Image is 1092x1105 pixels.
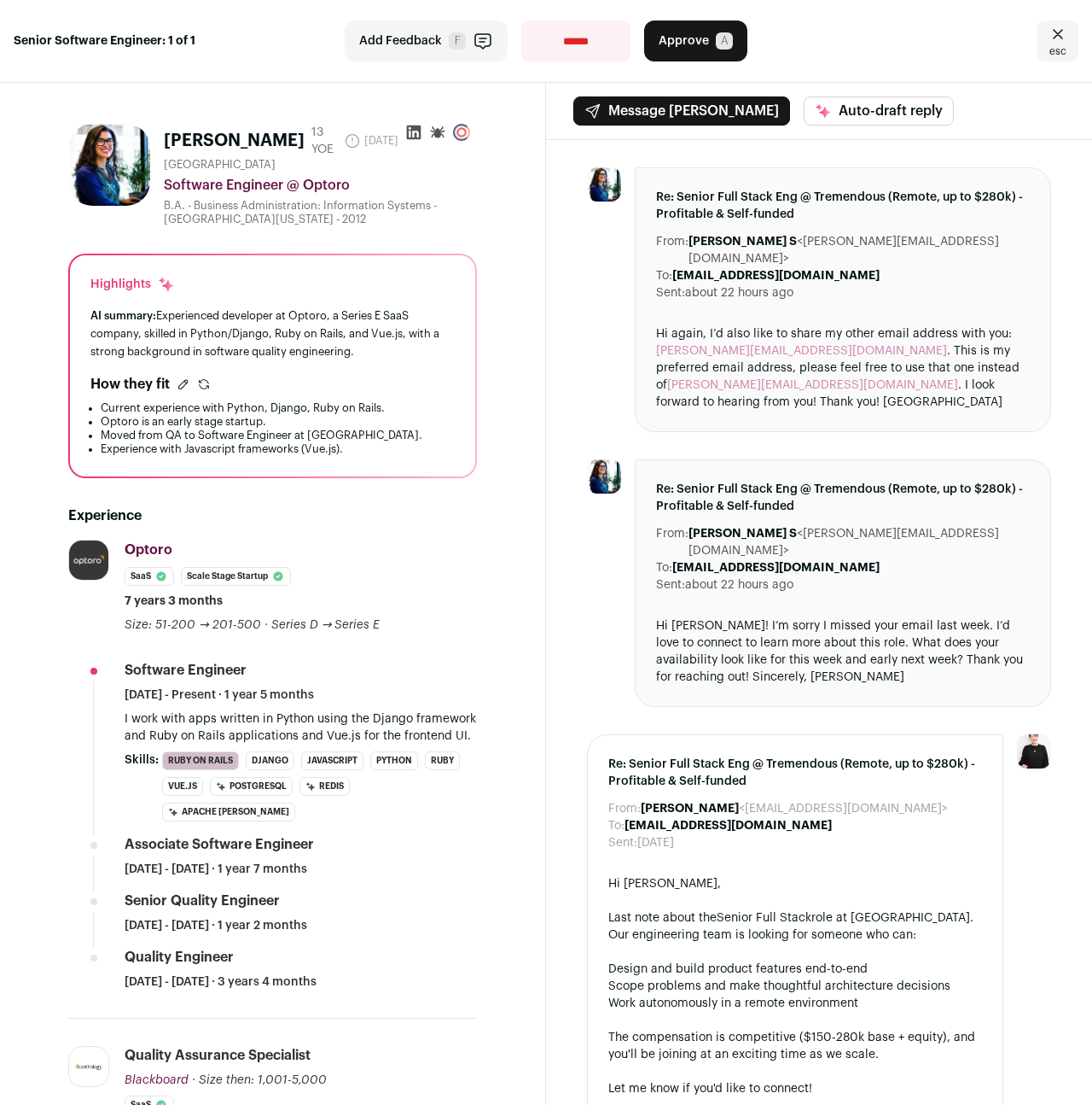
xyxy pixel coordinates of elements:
div: Associate Software Engineer [125,835,314,854]
b: [EMAIL_ADDRESS][DOMAIN_NAME] [672,270,880,282]
dt: To: [656,267,672,284]
h2: How they fit [90,374,170,395]
span: Series D → Series E [271,619,380,631]
span: · Size then: 1,001-5,000 [192,1074,327,1086]
li: Scale Stage Startup [181,567,291,586]
li: Django [246,751,294,770]
li: Moved from QA to Software Engineer at [GEOGRAPHIC_DATA]. [101,429,455,442]
dt: Sent: [608,834,637,851]
li: Vue.js [162,777,203,796]
img: 7238aa41cac31267b2bd969313c9a609415c352afe0db76edaa40d12bafe201c [68,124,150,206]
div: Quality Assurance Specialist [125,1046,311,1065]
span: Add Feedback [359,32,442,50]
span: Optoro [125,543,172,557]
span: Approve [659,32,709,50]
li: Work autonomously in a remote environment [608,995,982,1012]
p: I work with apps written in Python using the Django framework and Ruby on Rails applications and ... [125,710,477,745]
div: Senior Quality Engineer [125,892,280,910]
span: Skills: [125,751,159,769]
div: Software Engineer [125,661,247,680]
dt: From: [656,233,688,267]
strong: Senior Software Engineer: 1 of 1 [14,32,195,50]
span: AI summary: [90,310,156,321]
span: [DATE] - [DATE] · 1 year 2 months [125,917,307,934]
a: [PERSON_NAME][EMAIL_ADDRESS][DOMAIN_NAME] [667,379,958,391]
li: Experience with Javascript frameworks (Vue.js). [101,442,455,456]
li: Ruby [425,751,460,770]
span: A [716,32,733,50]
div: Quality Engineer [125,948,234,967]
div: Hi again, I’d also like to share my other email address with you: . This is my preferred email ad... [656,325,1030,411]
li: Apache [PERSON_NAME] [162,803,295,821]
div: Experienced developer at Optoro, a Series E SaaS company, skilled in Python/Django, Ruby on Rails... [90,307,455,360]
div: Highlights [90,276,175,293]
li: Design and build product features end-to-end [608,961,982,978]
dt: Sent: [656,284,685,301]
h1: [PERSON_NAME] [164,129,305,153]
li: Ruby on Rails [162,751,239,770]
div: Software Engineer @ Optoro [164,175,477,196]
span: Re: Senior Full Stack Eng @ Tremendous (Remote, up to $280k) - Profitable & Self-funded [608,756,982,790]
div: Hi [PERSON_NAME], [608,875,982,892]
li: Redis [299,777,350,796]
li: Scope problems and make thoughtful architecture decisions [608,978,982,995]
b: [PERSON_NAME] [641,803,739,815]
dd: <[PERSON_NAME][EMAIL_ADDRESS][DOMAIN_NAME]> [688,525,1030,559]
dd: <[PERSON_NAME][EMAIL_ADDRESS][DOMAIN_NAME]> [688,233,1030,267]
span: [DATE] - Present · 1 year 5 months [125,687,314,704]
div: Last note about the role at [GEOGRAPHIC_DATA]. Our engineering team is looking for someone who can: [608,909,982,944]
dt: To: [608,817,624,834]
h2: Experience [68,506,477,526]
b: [EMAIL_ADDRESS][DOMAIN_NAME] [672,562,880,574]
li: JavaScript [301,751,363,770]
li: PostgreSQL [210,777,293,796]
span: Size: 51-200 → 201-500 [125,619,261,631]
div: Let me know if you'd like to connect! [608,1080,982,1097]
b: [EMAIL_ADDRESS][DOMAIN_NAME] [624,820,832,832]
span: [DATE] - [DATE] · 3 years 4 months [125,973,317,991]
span: Re: Senior Full Stack Eng @ Tremendous (Remote, up to $280k) - Profitable & Self-funded [656,481,1030,515]
li: Python [370,751,418,770]
dt: Sent: [656,576,685,593]
dd: about 22 hours ago [685,284,793,301]
a: Senior Full Stack [717,912,811,924]
b: [PERSON_NAME] S [688,236,797,248]
span: 7 years 3 months [125,593,223,610]
a: [PERSON_NAME][EMAIL_ADDRESS][DOMAIN_NAME] [656,345,947,357]
div: 13 YOE [311,124,337,158]
button: Message [PERSON_NAME] [573,96,790,126]
a: Close [1037,20,1078,61]
li: SaaS [125,567,174,586]
dt: To: [656,559,672,576]
span: [DATE] - [DATE] · 1 year 7 months [125,861,307,878]
dd: [DATE] [637,834,674,851]
span: · [264,617,268,634]
span: esc [1049,44,1066,58]
div: Hi [PERSON_NAME]! I’m sorry I missed your email last week. I’d love to connect to learn more abou... [656,617,1030,686]
img: bd2e03ca8de93149f415a907c45fa0153d6f2a6edc92b0d42bedcd13c3efa93d.jpg [69,1056,108,1077]
button: Add Feedback F [345,20,508,61]
span: [GEOGRAPHIC_DATA] [164,158,276,172]
b: [PERSON_NAME] S [688,528,797,540]
span: [DATE] [344,132,398,149]
dt: From: [656,525,688,559]
li: Current experience with Python, Django, Ruby on Rails. [101,401,455,415]
dd: <[EMAIL_ADDRESS][DOMAIN_NAME]> [641,800,948,817]
li: Optoro is an early stage startup. [101,415,455,429]
img: 7238aa41cac31267b2bd969313c9a609415c352afe0db76edaa40d12bafe201c [587,167,621,202]
img: 9240684-medium_jpg [1017,734,1051,769]
div: The compensation is competitive ($150-280k base + equity), and you'll be joining at an exciting t... [608,1029,982,1063]
img: 7238aa41cac31267b2bd969313c9a609415c352afe0db76edaa40d12bafe201c [587,459,621,494]
dt: From: [608,800,641,817]
span: Blackboard [125,1074,189,1086]
div: B.A. - Business Administration: Information Systems - [GEOGRAPHIC_DATA][US_STATE] - 2012 [164,199,477,226]
span: F [449,32,466,50]
dd: about 22 hours ago [685,576,793,593]
img: d9a9309110beb912523cd15a602a5aaa0e9104567a9d0c233a3002f5cf13f1b5.jpg [69,541,108,580]
button: Auto-draft reply [804,96,954,126]
span: Re: Senior Full Stack Eng @ Tremendous (Remote, up to $280k) - Profitable & Self-funded [656,189,1030,223]
button: Approve A [644,20,747,61]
